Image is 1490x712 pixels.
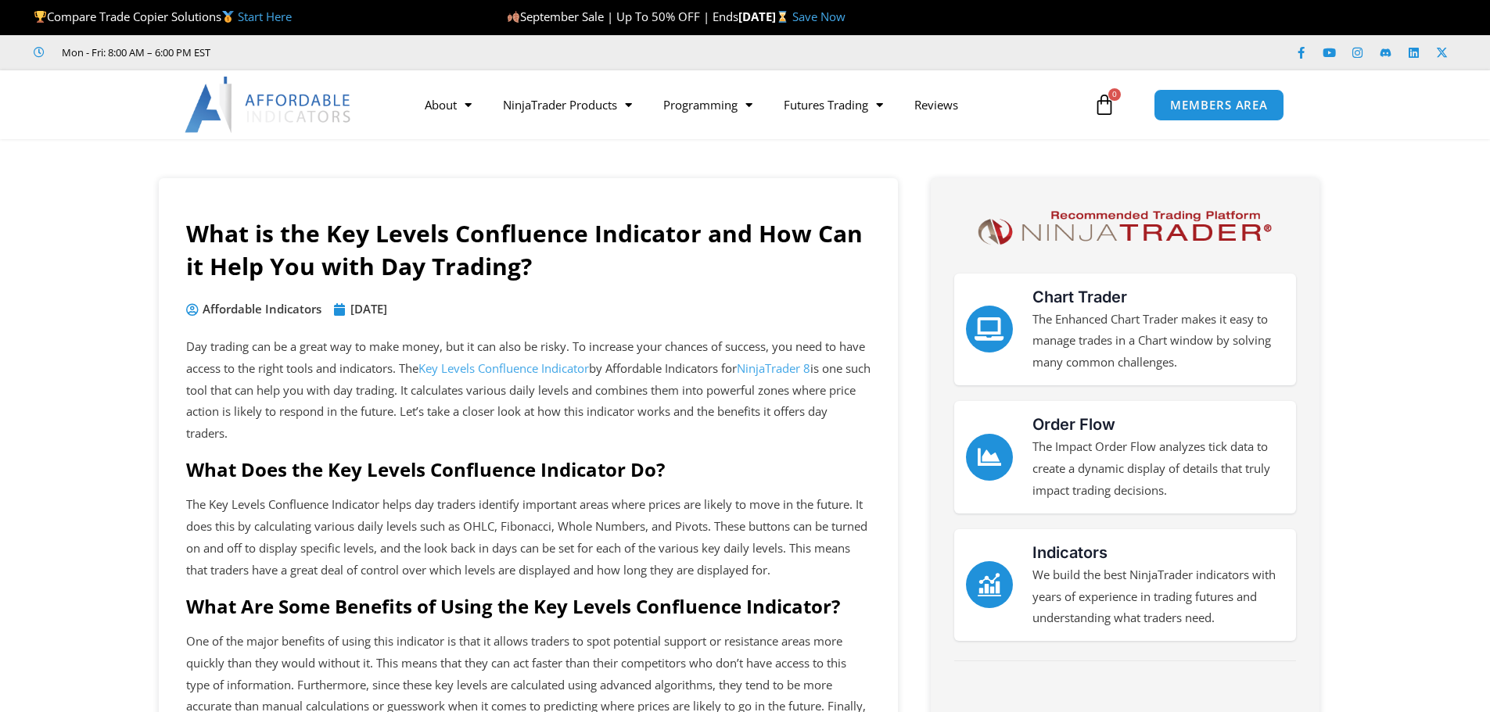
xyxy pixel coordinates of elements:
img: 🏆 [34,11,46,23]
a: Save Now [792,9,846,24]
h2: What Does the Key Levels Confluence Indicator Do? [186,457,871,481]
span: September Sale | Up To 50% OFF | Ends [507,9,738,24]
a: Chart Trader [1032,288,1127,306]
a: Start Here [238,9,292,24]
a: Programming [648,87,768,123]
img: NinjaTrader Logo | Affordable Indicators – NinjaTrader [971,206,1278,250]
time: [DATE] [350,301,387,317]
img: 🍂 [508,11,519,23]
span: Mon - Fri: 8:00 AM – 6:00 PM EST [58,43,210,62]
h1: What is the Key Levels Confluence Indicator and How Can it Help You with Day Trading? [186,217,871,283]
a: Reviews [899,87,974,123]
a: NinjaTrader Products [487,87,648,123]
nav: Menu [409,87,1090,123]
a: Indicators [966,561,1013,608]
h2: What Are Some Benefits of Using the Key Levels Confluence Indicator? [186,594,871,618]
img: LogoAI | Affordable Indicators – NinjaTrader [185,77,353,133]
img: ⌛ [777,11,788,23]
p: We build the best NinjaTrader indicators with years of experience in trading futures and understa... [1032,564,1284,630]
p: The Key Levels Confluence Indicator helps day traders identify important areas where prices are l... [186,494,871,581]
p: The Impact Order Flow analyzes tick data to create a dynamic display of details that truly impact... [1032,436,1284,502]
a: Chart Trader [966,306,1013,352]
a: MEMBERS AREA [1154,89,1284,121]
a: Indicators [1032,543,1108,562]
p: The Enhanced Chart Trader makes it easy to manage trades in a Chart window by solving many common... [1032,309,1284,374]
span: Compare Trade Copier Solutions [34,9,292,24]
p: Day trading can be a great way to make money, but it can also be risky. To increase your chances ... [186,336,871,445]
a: NinjaTrader 8 [737,360,810,376]
a: Order Flow [1032,415,1115,434]
iframe: Customer reviews powered by Trustpilot [232,45,467,60]
span: Affordable Indicators [199,299,321,320]
img: 🥇 [222,11,234,23]
a: Futures Trading [768,87,899,123]
span: 0 [1108,88,1121,101]
a: 0 [1070,82,1139,127]
span: MEMBERS AREA [1170,99,1268,111]
a: Key Levels Confluence Indicator [418,360,589,376]
a: Order Flow [966,434,1013,481]
strong: [DATE] [738,9,792,24]
a: About [409,87,487,123]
